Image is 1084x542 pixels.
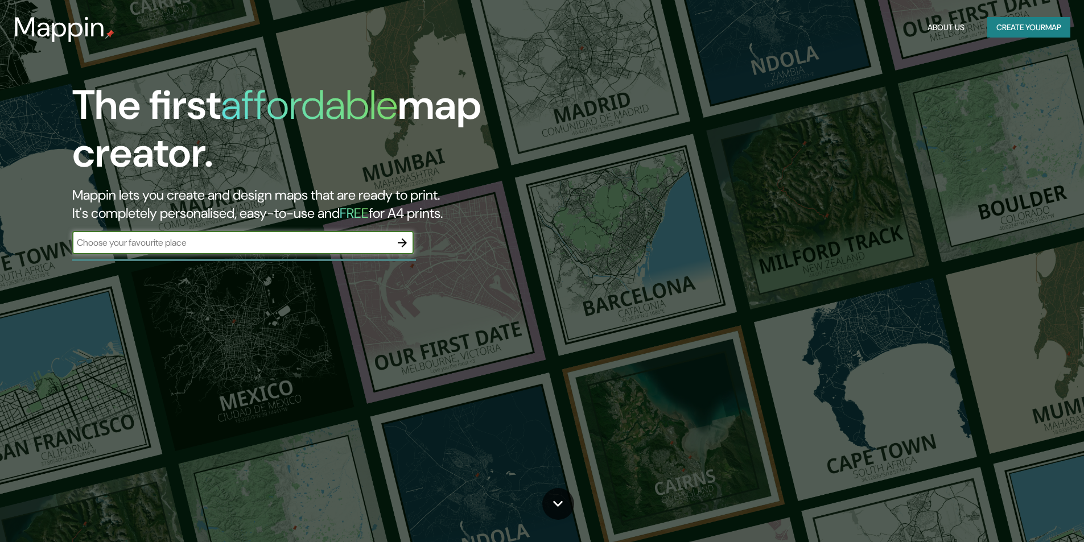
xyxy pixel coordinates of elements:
h5: FREE [340,204,369,222]
h2: Mappin lets you create and design maps that are ready to print. It's completely personalised, eas... [72,186,615,222]
button: Create yourmap [987,17,1070,38]
input: Choose your favourite place [72,236,391,249]
h1: The first map creator. [72,81,615,186]
button: About Us [923,17,969,38]
img: mappin-pin [105,30,114,39]
h3: Mappin [14,11,105,43]
h1: affordable [221,78,398,131]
